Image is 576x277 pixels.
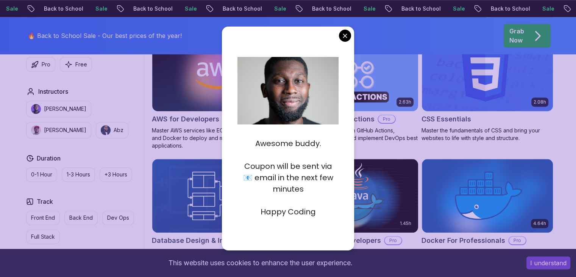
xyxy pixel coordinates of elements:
[533,220,546,227] p: 4.64h
[114,126,123,134] p: Abz
[152,38,283,111] img: AWS for Developers card
[399,99,411,105] p: 2.63h
[177,5,201,13] p: Sale
[100,167,132,182] button: +3 Hours
[26,167,57,182] button: 0-1 Hour
[38,87,68,96] h2: Instructors
[152,235,262,246] h2: Database Design & Implementation
[152,114,219,124] h2: AWS for Developers
[67,171,90,178] p: 1-3 Hours
[304,5,356,13] p: Back to School
[6,255,515,271] div: This website uses cookies to enhance the user experience.
[422,38,553,111] img: CSS Essentials card
[534,5,559,13] p: Sale
[356,5,380,13] p: Sale
[26,57,55,72] button: Pro
[266,5,290,13] p: Sale
[26,211,60,225] button: Front End
[385,237,401,244] p: Pro
[421,248,553,271] p: Learn Docker and containerization to enhance DevOps efficiency, streamline workflows, and improve...
[125,5,177,13] p: Back to School
[421,114,471,124] h2: CSS Essentials
[421,235,505,246] h2: Docker For Professionals
[509,237,526,244] p: Pro
[37,154,61,163] h2: Duration
[36,5,87,13] p: Back to School
[31,214,55,222] p: Front End
[421,127,553,142] p: Master the fundamentals of CSS and bring your websites to life with style and structure.
[28,31,182,40] p: 🔥 Back to School Sale - Our best prices of the year!
[105,171,127,178] p: +3 Hours
[445,5,469,13] p: Sale
[483,5,534,13] p: Back to School
[44,126,86,134] p: [PERSON_NAME]
[215,5,266,13] p: Back to School
[421,159,553,271] a: Docker For Professionals card4.64hDocker For ProfessionalsProLearn Docker and containerization to...
[152,127,284,150] p: Master AWS services like EC2, RDS, VPC, Route 53, and Docker to deploy and manage scalable cloud ...
[26,230,60,244] button: Full Stack
[393,5,445,13] p: Back to School
[31,171,52,178] p: 0-1 Hour
[101,125,111,135] img: instructor img
[107,214,129,222] p: Dev Ops
[75,61,87,68] p: Free
[26,101,91,117] button: instructor img[PERSON_NAME]
[102,211,134,225] button: Dev Ops
[152,159,283,233] img: Database Design & Implementation card
[42,61,50,68] p: Pro
[64,211,98,225] button: Back End
[152,159,284,263] a: Database Design & Implementation card1.70hNEWDatabase Design & ImplementationProSkills in databas...
[534,99,546,105] p: 2.08h
[31,233,55,241] p: Full Stack
[31,104,41,114] img: instructor img
[526,257,570,269] button: Accept cookies
[400,220,411,227] p: 1.45h
[509,27,524,45] p: Grab Now
[37,197,53,206] h2: Track
[87,5,112,13] p: Sale
[69,214,93,222] p: Back End
[62,167,95,182] button: 1-3 Hours
[152,248,284,263] p: Skills in database design and SQL for efficient, robust backend development
[152,37,284,150] a: AWS for Developers card2.73hJUST RELEASEDAWS for DevelopersProMaster AWS services like EC2, RDS, ...
[378,115,395,123] p: Pro
[31,125,41,135] img: instructor img
[96,122,128,138] button: instructor imgAbz
[26,122,91,138] button: instructor img[PERSON_NAME]
[60,57,92,72] button: Free
[422,159,553,233] img: Docker For Professionals card
[421,37,553,142] a: CSS Essentials card2.08hCSS EssentialsMaster the fundamentals of CSS and bring your websites to l...
[44,105,86,113] p: [PERSON_NAME]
